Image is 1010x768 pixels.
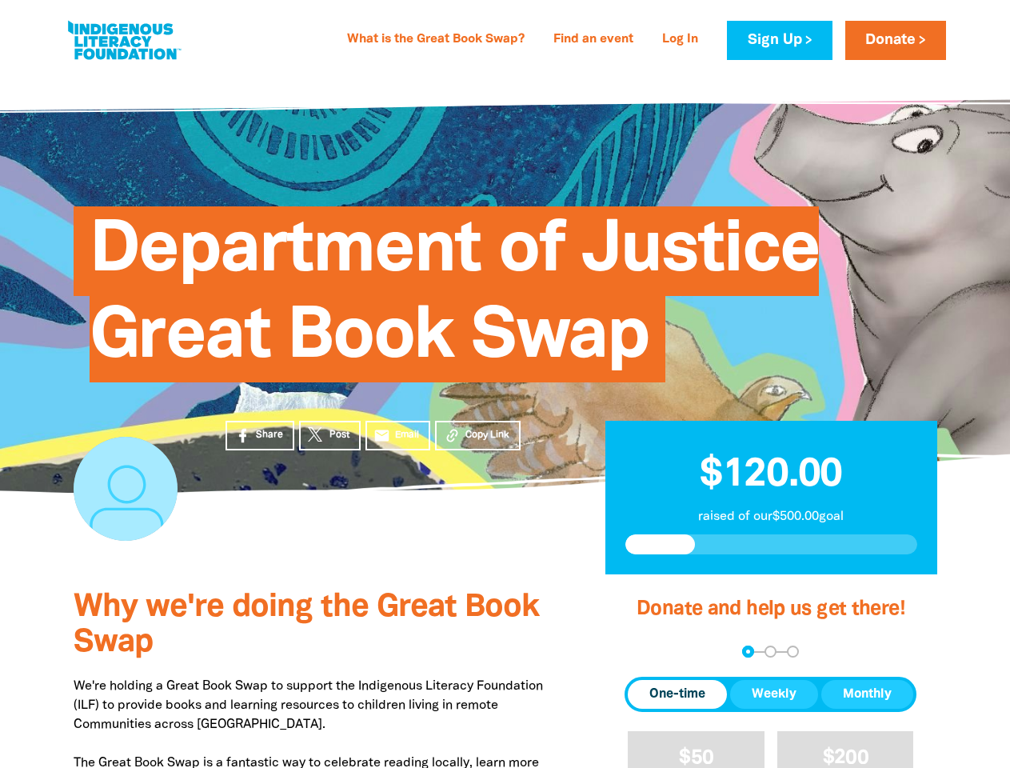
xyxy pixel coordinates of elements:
button: Navigate to step 3 of 3 to enter your payment details [787,646,799,658]
button: Navigate to step 2 of 3 to enter your details [764,646,776,658]
a: emailEmail [365,421,431,450]
a: Share [226,421,294,450]
a: Sign Up [727,21,832,60]
a: Post [299,421,361,450]
span: $120.00 [700,457,842,494]
a: Donate [845,21,946,60]
span: Post [329,428,349,442]
button: Copy Link [435,421,521,450]
span: Monthly [843,685,892,704]
a: Find an event [544,27,643,53]
span: Why we're doing the Great Book Swap [74,593,539,658]
span: One-time [649,685,705,704]
span: $50 [679,749,713,767]
a: What is the Great Book Swap? [337,27,534,53]
button: One-time [628,680,727,709]
span: $200 [823,749,868,767]
span: Donate and help us get there! [637,600,905,618]
button: Monthly [821,680,913,709]
span: Share [256,428,283,442]
div: Donation frequency [625,677,916,712]
button: Weekly [730,680,818,709]
span: Copy Link [465,428,509,442]
span: Weekly [752,685,796,704]
span: Email [395,428,419,442]
a: Log In [653,27,708,53]
p: raised of our $500.00 goal [625,507,917,526]
i: email [373,427,390,444]
span: Department of Justice Great Book Swap [90,218,820,382]
button: Navigate to step 1 of 3 to enter your donation amount [742,646,754,658]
